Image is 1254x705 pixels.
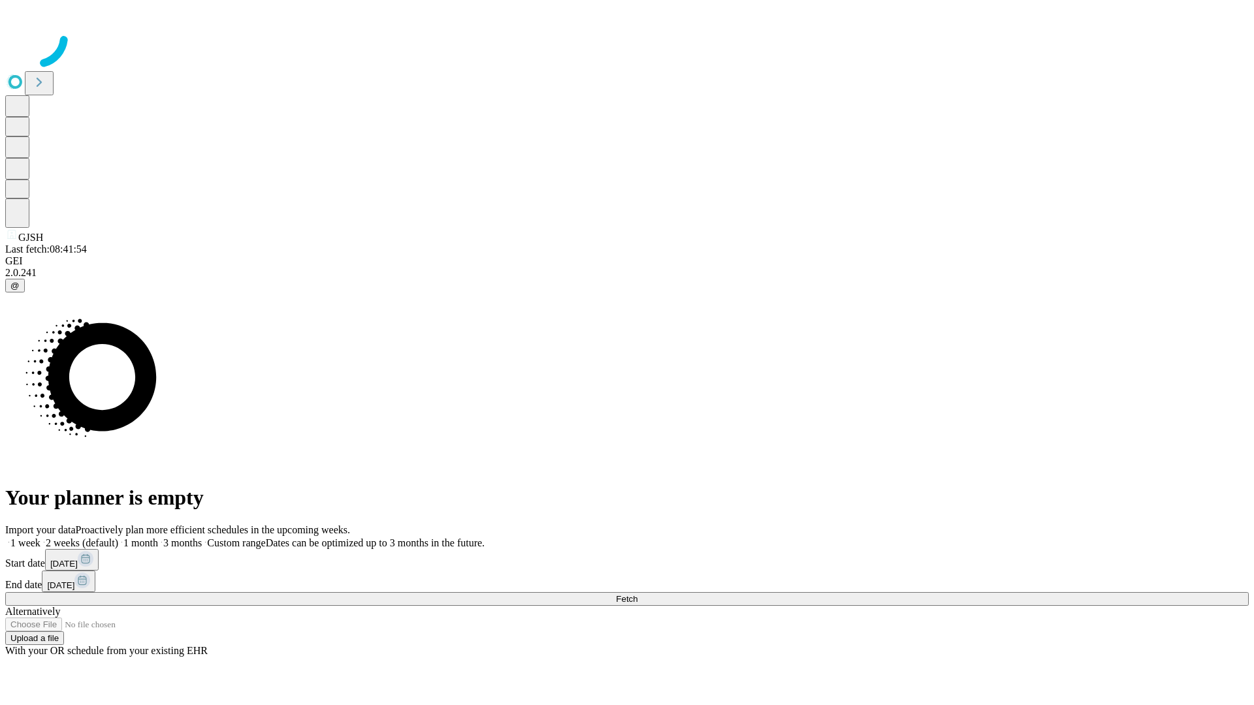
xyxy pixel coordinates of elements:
[5,631,64,645] button: Upload a file
[42,571,95,592] button: [DATE]
[5,524,76,535] span: Import your data
[5,255,1249,267] div: GEI
[5,606,60,617] span: Alternatively
[46,537,118,548] span: 2 weeks (default)
[5,549,1249,571] div: Start date
[616,594,637,604] span: Fetch
[18,232,43,243] span: GJSH
[76,524,350,535] span: Proactively plan more efficient schedules in the upcoming weeks.
[5,486,1249,510] h1: Your planner is empty
[5,279,25,292] button: @
[5,645,208,656] span: With your OR schedule from your existing EHR
[10,537,40,548] span: 1 week
[163,537,202,548] span: 3 months
[207,537,265,548] span: Custom range
[5,243,87,255] span: Last fetch: 08:41:54
[266,537,485,548] span: Dates can be optimized up to 3 months in the future.
[123,537,158,548] span: 1 month
[10,281,20,290] span: @
[47,580,74,590] span: [DATE]
[5,592,1249,606] button: Fetch
[50,559,78,569] span: [DATE]
[45,549,99,571] button: [DATE]
[5,571,1249,592] div: End date
[5,267,1249,279] div: 2.0.241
